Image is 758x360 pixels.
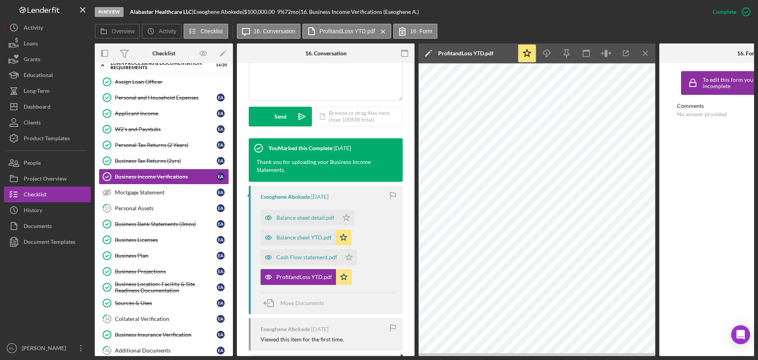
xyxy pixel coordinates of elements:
[95,7,124,17] div: In Review
[393,24,437,39] button: 16. Form
[4,130,91,146] button: Product Templates
[24,51,40,69] div: Grants
[261,194,310,200] div: Eseoghene Abokede
[4,99,91,115] button: Dashboard
[99,279,229,295] a: Business Location: Facility & Site Readiness DocumentationEA
[285,9,299,15] div: 72 mo
[95,24,140,39] button: Overview
[217,125,225,133] div: E A
[24,187,47,204] div: Checklist
[99,90,229,106] a: Personal and Household ExpensesEA
[4,36,91,51] button: Loans
[731,325,750,344] div: Open Intercom Messenger
[20,340,71,358] div: [PERSON_NAME]
[99,153,229,169] a: Business Tax Returns (2yrs)EA
[4,83,91,99] a: Long-Term
[299,9,419,15] div: | 16. Business Income Verifications (Eseoghene A.)
[24,67,53,85] div: Educational
[217,109,225,117] div: E A
[268,145,332,151] div: You Marked this Complete
[217,299,225,307] div: E A
[99,74,229,90] a: Assign Loan Officer
[115,142,217,148] div: Personal Tax Returns (2 Years)
[4,115,91,130] button: Clients
[334,145,351,151] time: 2025-07-01 17:23
[99,185,229,200] a: Mortgage StatementEA
[4,155,91,171] a: People
[276,274,332,280] div: ProfitandLoss YTD.pdf
[249,107,312,126] button: Send
[142,24,181,39] button: Activity
[24,36,38,53] div: Loans
[244,9,277,15] div: $100,000.00
[24,202,42,220] div: History
[105,205,110,211] tspan: 17
[280,300,324,306] span: Move Documents
[705,4,754,20] button: Complete
[276,234,332,241] div: Balance sheet YTD.pdf
[99,264,229,279] a: Business ProjectionsEA
[713,4,736,20] div: Complete
[24,171,67,188] div: Project Overview
[99,295,229,311] a: Sources & UsesEA
[152,50,175,57] div: Checklist
[115,173,217,180] div: Business Income Verifications
[311,326,328,332] time: 2025-06-04 16:53
[261,336,344,343] div: Viewed this item for the first time.
[217,252,225,260] div: E A
[115,347,217,354] div: Additional Documents
[115,79,229,85] div: Assign Loan Officer
[302,24,391,39] button: ProfitandLoss YTD.pdf
[276,215,334,221] div: Balance sheet detail.pdf
[277,9,285,15] div: 9 %
[261,249,357,265] button: Cash Flow statement.pdf
[217,141,225,149] div: E A
[4,171,91,187] button: Project Overview
[99,248,229,264] a: Business PlanEA
[677,111,727,117] div: No answer provided
[261,230,351,245] button: Balance sheet YTD.pdf
[217,173,225,181] div: E A
[4,218,91,234] button: Documents
[311,194,328,200] time: 2025-06-23 05:56
[261,210,354,226] button: Balance sheet detail.pdf
[99,311,229,327] a: 24Collateral VerificationEA
[99,137,229,153] a: Personal Tax Returns (2 Years)EA
[276,254,337,260] div: Cash Flow statement.pdf
[4,20,91,36] button: Activity
[99,169,229,185] a: Business Income VerificationsEA
[24,234,75,252] div: Document Templates
[115,253,217,259] div: Business Plan
[115,221,217,227] div: Business Bank Statements (3mos)
[217,347,225,354] div: E A
[24,130,70,148] div: Product Templates
[4,51,91,67] button: Grants
[24,155,41,173] div: People
[217,94,225,102] div: E A
[4,187,91,202] button: Checklist
[410,28,432,34] label: 16. Form
[130,9,193,15] div: |
[115,268,217,275] div: Business Projections
[24,83,50,101] div: Long-Term
[99,121,229,137] a: W2's and PaystubsEA
[99,200,229,216] a: 17Personal AssetsEA
[217,220,225,228] div: E A
[111,61,207,70] div: Loan Processing & Documentation Requirements
[115,281,217,294] div: Business Location: Facility & Site Readiness Documentation
[201,28,223,34] label: Checklist
[213,63,227,68] div: 14 / 20
[4,67,91,83] a: Educational
[184,24,228,39] button: Checklist
[4,234,91,250] button: Document Templates
[99,327,229,343] a: Business Insurance VerificationEA
[217,204,225,212] div: E A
